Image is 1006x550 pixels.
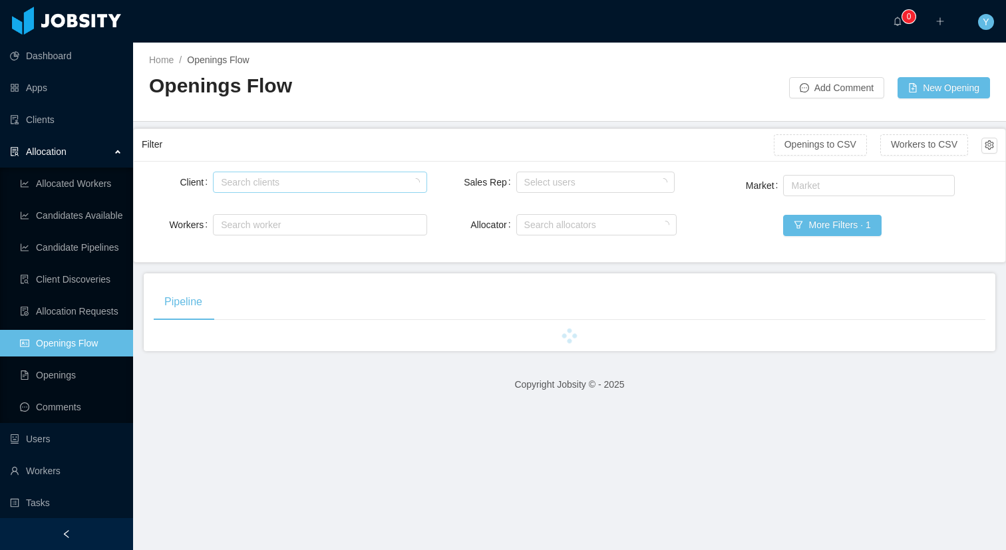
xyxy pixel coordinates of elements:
[520,174,528,190] input: Sales Rep
[20,202,122,229] a: icon: line-chartCandidates Available
[149,55,174,65] a: Home
[791,179,940,192] div: Market
[880,134,968,156] button: Workers to CSV
[154,283,213,321] div: Pipeline
[893,17,902,26] i: icon: bell
[20,298,122,325] a: icon: file-doneAllocation Requests
[524,176,661,189] div: Select users
[20,266,122,293] a: icon: file-searchClient Discoveries
[180,177,213,188] label: Client
[10,489,122,516] a: icon: profileTasks
[787,178,794,194] input: Market
[179,55,182,65] span: /
[149,72,570,100] h2: Openings Flow
[783,215,881,236] button: icon: filterMore Filters · 1
[902,10,916,23] sup: 0
[142,132,774,157] div: Filter
[26,146,67,157] span: Allocation
[981,138,997,154] button: icon: setting
[10,43,122,69] a: icon: pie-chartDashboard
[20,170,122,197] a: icon: line-chartAllocated Workers
[217,217,224,233] input: Workers
[10,106,122,133] a: icon: auditClients
[10,147,19,156] i: icon: solution
[221,218,407,231] div: Search worker
[20,330,122,356] a: icon: idcardOpenings Flow
[10,426,122,452] a: icon: robotUsers
[20,394,122,420] a: icon: messageComments
[10,458,122,484] a: icon: userWorkers
[20,234,122,261] a: icon: line-chartCandidate Pipelines
[169,219,213,230] label: Workers
[746,180,784,191] label: Market
[464,177,516,188] label: Sales Rep
[20,362,122,388] a: icon: file-textOpenings
[774,134,867,156] button: Openings to CSV
[10,74,122,101] a: icon: appstoreApps
[524,218,663,231] div: Search allocators
[789,77,884,98] button: icon: messageAdd Comment
[221,176,413,189] div: Search clients
[217,174,224,190] input: Client
[659,178,667,188] i: icon: loading
[133,362,1006,408] footer: Copyright Jobsity © - 2025
[470,219,516,230] label: Allocator
[661,221,669,230] i: icon: loading
[898,77,990,98] button: icon: file-addNew Opening
[520,217,528,233] input: Allocator
[187,55,249,65] span: Openings Flow
[935,17,945,26] i: icon: plus
[983,14,989,30] span: Y
[412,178,420,188] i: icon: loading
